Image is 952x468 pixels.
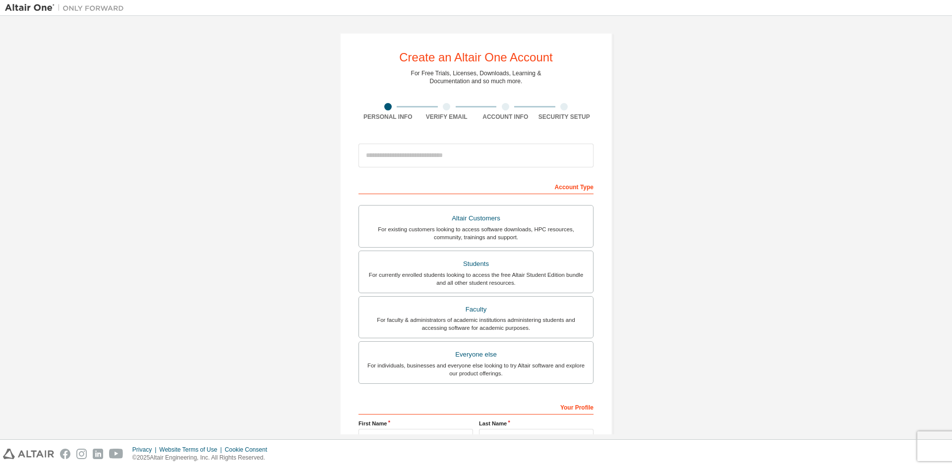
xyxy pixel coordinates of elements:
[365,362,587,377] div: For individuals, businesses and everyone else looking to try Altair software and explore our prod...
[358,113,417,121] div: Personal Info
[132,446,159,454] div: Privacy
[411,69,541,85] div: For Free Trials, Licenses, Downloads, Learning & Documentation and so much more.
[479,419,594,427] label: Last Name
[476,113,535,121] div: Account Info
[365,316,587,332] div: For faculty & administrators of academic institutions administering students and accessing softwa...
[365,348,587,362] div: Everyone else
[417,113,476,121] div: Verify Email
[93,449,103,459] img: linkedin.svg
[365,271,587,287] div: For currently enrolled students looking to access the free Altair Student Edition bundle and all ...
[358,419,473,427] label: First Name
[3,449,54,459] img: altair_logo.svg
[358,399,594,415] div: Your Profile
[365,303,587,316] div: Faculty
[365,211,587,225] div: Altair Customers
[132,454,273,462] p: © 2025 Altair Engineering, Inc. All Rights Reserved.
[5,3,129,13] img: Altair One
[109,449,123,459] img: youtube.svg
[535,113,594,121] div: Security Setup
[358,178,594,194] div: Account Type
[225,446,273,454] div: Cookie Consent
[365,257,587,271] div: Students
[159,446,225,454] div: Website Terms of Use
[76,449,87,459] img: instagram.svg
[60,449,70,459] img: facebook.svg
[365,225,587,241] div: For existing customers looking to access software downloads, HPC resources, community, trainings ...
[399,52,553,63] div: Create an Altair One Account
